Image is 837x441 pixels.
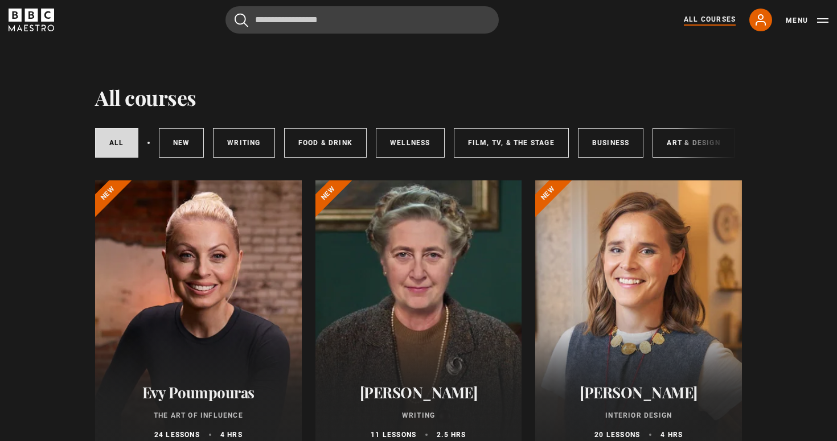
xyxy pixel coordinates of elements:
[235,13,248,27] button: Submit the search query
[653,128,734,158] a: Art & Design
[660,430,683,440] p: 4 hrs
[329,384,508,401] h2: [PERSON_NAME]
[578,128,644,158] a: Business
[329,410,508,421] p: Writing
[109,384,288,401] h2: Evy Poumpouras
[220,430,243,440] p: 4 hrs
[376,128,445,158] a: Wellness
[437,430,466,440] p: 2.5 hrs
[213,128,274,158] a: Writing
[284,128,367,158] a: Food & Drink
[9,9,54,31] svg: BBC Maestro
[154,430,200,440] p: 24 lessons
[549,384,728,401] h2: [PERSON_NAME]
[95,85,196,109] h1: All courses
[786,15,828,26] button: Toggle navigation
[371,430,416,440] p: 11 lessons
[454,128,569,158] a: Film, TV, & The Stage
[225,6,499,34] input: Search
[594,430,640,440] p: 20 lessons
[549,410,728,421] p: Interior Design
[95,128,138,158] a: All
[684,14,736,26] a: All Courses
[159,128,204,158] a: New
[109,410,288,421] p: The Art of Influence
